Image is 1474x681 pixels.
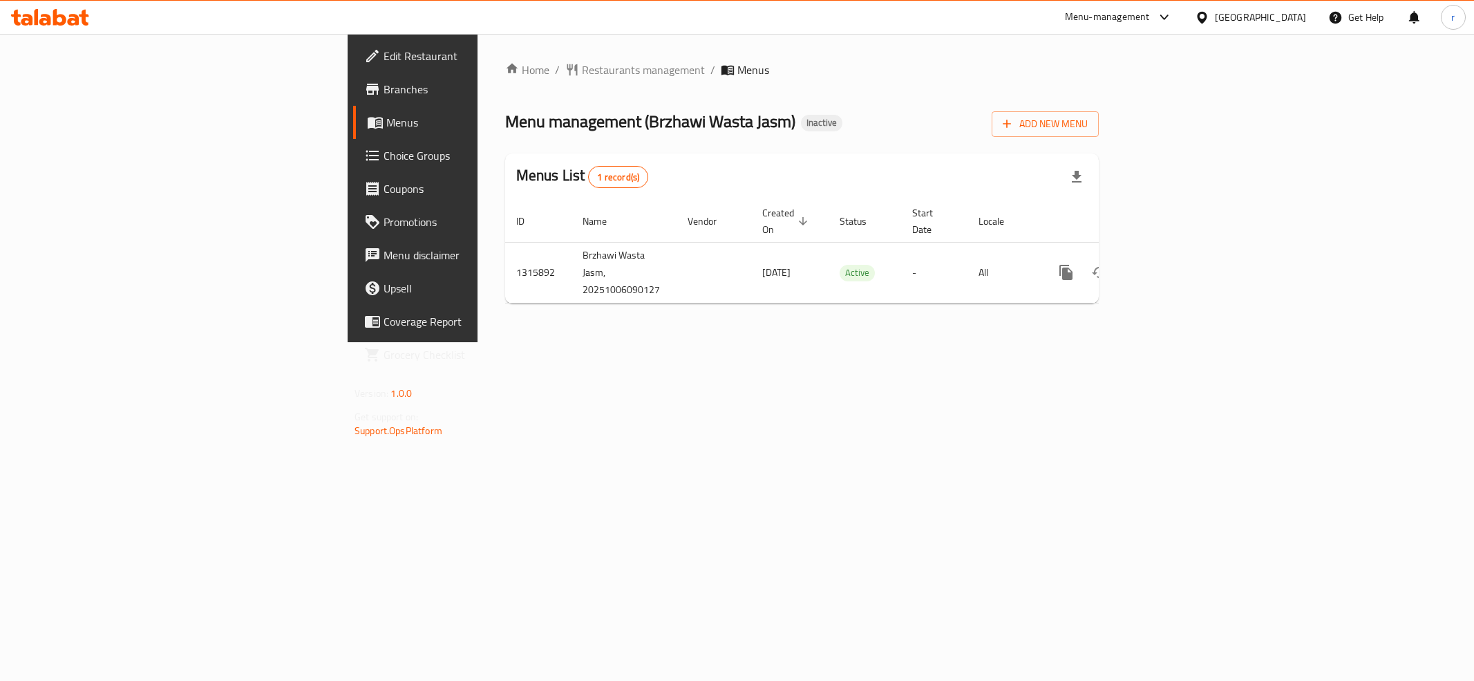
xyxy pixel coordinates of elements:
a: Menu disclaimer [353,239,594,272]
span: r [1451,10,1455,25]
li: / [710,62,715,78]
div: Inactive [801,115,842,131]
a: Upsell [353,272,594,305]
span: Menu disclaimer [384,247,583,263]
span: Locale [979,213,1022,230]
a: Edit Restaurant [353,39,594,73]
span: Version: [355,384,388,402]
th: Actions [1039,200,1193,243]
a: Grocery Checklist [353,338,594,371]
span: [DATE] [762,263,791,281]
span: Upsell [384,280,583,297]
a: Coupons [353,172,594,205]
span: Vendor [688,213,735,230]
a: Choice Groups [353,139,594,172]
a: Promotions [353,205,594,239]
span: Branches [384,81,583,97]
span: Menus [386,114,583,131]
table: enhanced table [505,200,1193,304]
h2: Menus List [516,165,648,188]
span: Status [840,213,885,230]
td: Brzhawi Wasta Jasm, 20251006090127 [571,242,677,303]
a: Coverage Report [353,305,594,338]
span: Add New Menu [1003,115,1088,133]
span: Get support on: [355,408,418,426]
span: Coupons [384,180,583,197]
span: Grocery Checklist [384,346,583,363]
span: Restaurants management [582,62,705,78]
nav: breadcrumb [505,62,1099,78]
span: Coverage Report [384,313,583,330]
span: Inactive [801,117,842,129]
span: Menu management ( Brzhawi Wasta Jasm ) [505,106,795,137]
a: Menus [353,106,594,139]
a: Support.OpsPlatform [355,422,442,440]
span: 1.0.0 [390,384,412,402]
div: Total records count [588,166,648,188]
span: Active [840,265,875,281]
div: Export file [1060,160,1093,194]
button: Change Status [1083,256,1116,289]
span: ID [516,213,542,230]
span: Name [583,213,625,230]
span: Promotions [384,214,583,230]
td: - [901,242,967,303]
a: Branches [353,73,594,106]
span: 1 record(s) [589,171,648,184]
td: All [967,242,1039,303]
a: Restaurants management [565,62,705,78]
button: more [1050,256,1083,289]
div: [GEOGRAPHIC_DATA] [1215,10,1306,25]
span: Choice Groups [384,147,583,164]
span: Created On [762,205,812,238]
span: Menus [737,62,769,78]
div: Menu-management [1065,9,1150,26]
span: Start Date [912,205,951,238]
div: Active [840,265,875,281]
span: Edit Restaurant [384,48,583,64]
button: Add New Menu [992,111,1099,137]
